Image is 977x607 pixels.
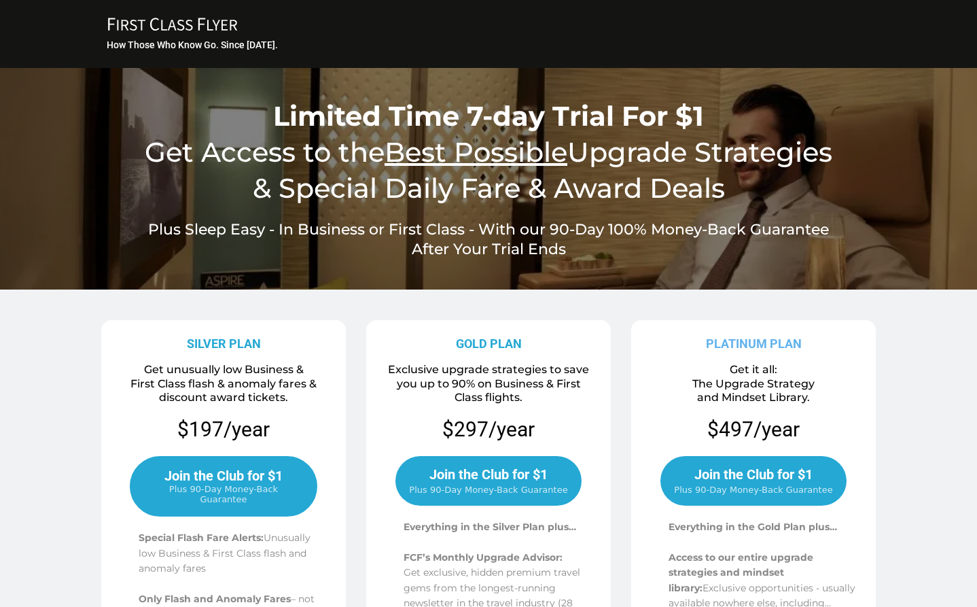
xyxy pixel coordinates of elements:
[107,39,872,51] h3: How Those Who Know Go. Since [DATE].
[412,240,566,258] span: After Your Trial Ends
[388,363,589,404] span: Exclusive upgrade strategies to save you up to 90% on Business & First Class flights.
[139,532,310,574] span: Unusually low Business & First Class flash and anomaly fares
[707,416,800,443] p: $497/year
[674,485,832,495] span: Plus 90-Day Money-Back Guarantee
[429,466,548,483] span: Join the Club for $1
[273,99,704,133] span: Limited Time 7-day Trial For $1
[148,220,829,239] span: Plus Sleep Easy - In Business or First Class - With our 90-Day 100% Money-Back Guarantee
[164,468,283,484] span: Join the Club for $1
[669,551,813,594] span: Access to our entire upgrade strategies and mindset library:
[692,377,815,390] span: The Upgrade Strategy
[694,466,813,483] span: Join the Club for $1
[145,484,302,504] span: Plus 90-Day Money-Back Guarantee
[130,456,317,517] a: Join the Club for $1 Plus 90-Day Money-Back Guarantee
[456,336,522,351] strong: GOLD PLAN
[130,377,317,404] span: First Class flash & anomaly fares & discount award tickets.
[106,416,341,443] p: $197/year
[187,336,261,351] strong: SILVER PLAN
[669,521,837,533] span: Everything in the Gold Plan plus…
[697,391,810,404] span: and Mindset Library.
[404,521,576,533] span: Everything in the Silver Plan plus…
[385,135,567,169] u: Best Possible
[139,593,291,605] span: Only Flash and Anomaly Fares
[730,363,777,376] span: Get it all:
[253,171,725,205] span: & Special Daily Fare & Award Deals
[144,363,304,376] span: Get unusually low Business &
[139,532,264,544] span: Special Flash Fare Alerts:
[442,416,535,443] p: $297/year
[706,336,802,351] strong: PLATINUM PLAN
[145,135,832,169] span: Get Access to the Upgrade Strategies
[660,456,846,506] a: Join the Club for $1 Plus 90-Day Money-Back Guarantee
[404,551,563,563] span: FCF’s Monthly Upgrade Advisor:
[409,485,567,495] span: Plus 90-Day Money-Back Guarantee
[395,456,581,506] a: Join the Club for $1 Plus 90-Day Money-Back Guarantee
